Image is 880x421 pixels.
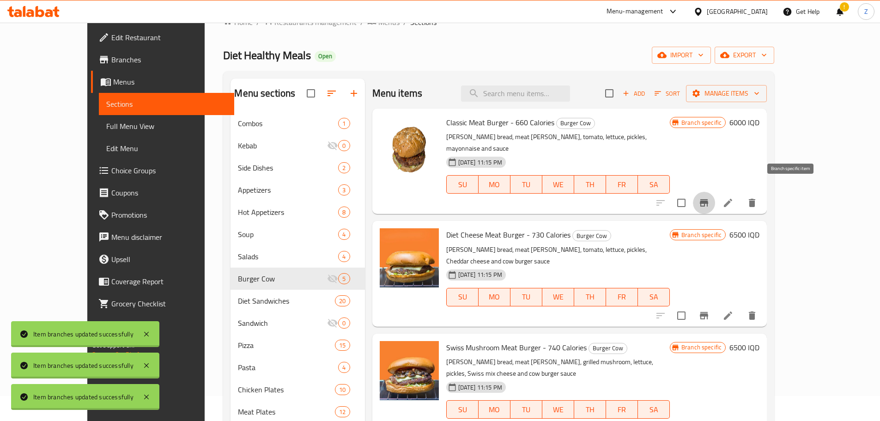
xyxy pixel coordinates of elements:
[111,187,227,198] span: Coupons
[446,288,479,306] button: SU
[238,251,338,262] span: Salads
[338,118,350,129] div: items
[479,175,510,194] button: MO
[741,192,763,214] button: delete
[446,356,670,379] p: [PERSON_NAME] bread, meat [PERSON_NAME], grilled mushroom, lettuce, pickles, Swiss mix cheese and...
[91,293,234,315] a: Grocery Checklist
[238,207,338,218] span: Hot Appetizers
[606,400,638,419] button: FR
[479,288,510,306] button: MO
[338,251,350,262] div: items
[339,230,349,239] span: 4
[461,85,570,102] input: search
[91,248,234,270] a: Upsell
[589,343,627,354] span: Burger Cow
[514,403,539,416] span: TU
[231,356,364,378] div: Pasta4
[92,348,151,360] a: Support.OpsPlatform
[99,115,234,137] a: Full Menu View
[642,290,666,304] span: SA
[600,84,619,103] span: Select section
[33,329,134,339] div: Item branches updated successfully
[655,88,680,99] span: Sort
[91,49,234,71] a: Branches
[573,231,611,241] span: Burger Cow
[234,86,295,100] h2: Menu sections
[729,228,759,241] h6: 6500 IQD
[638,175,670,194] button: SA
[238,140,327,151] span: Kebab
[238,384,335,395] div: Chicken Plates
[610,403,634,416] span: FR
[238,184,338,195] div: Appetizers
[238,162,338,173] span: Side Dishes
[578,178,602,191] span: TH
[111,165,227,176] span: Choice Groups
[223,45,311,66] span: Diet Healthy Meals
[619,86,649,101] span: Add item
[111,276,227,287] span: Coverage Report
[238,295,335,306] div: Diet Sandwiches
[514,178,539,191] span: TU
[557,118,595,128] span: Burger Cow
[678,231,725,239] span: Branch specific
[231,223,364,245] div: Soup4
[678,118,725,127] span: Branch specific
[339,319,349,328] span: 0
[231,268,364,290] div: Burger Cow5
[446,244,670,267] p: [PERSON_NAME] bread, meat [PERSON_NAME], tomato, lettuce, pickles, Cheddar cheese and cow burger ...
[91,159,234,182] a: Choice Groups
[610,290,634,304] span: FR
[327,317,338,329] svg: Inactive section
[339,141,349,150] span: 0
[335,297,349,305] span: 20
[638,288,670,306] button: SA
[335,406,350,417] div: items
[256,17,260,28] li: /
[652,47,711,64] button: import
[455,158,506,167] span: [DATE] 11:15 PM
[715,47,774,64] button: export
[238,273,327,284] span: Burger Cow
[446,341,587,354] span: Swiss Mushroom Meat Burger - 740 Calories
[327,140,338,151] svg: Inactive section
[339,252,349,261] span: 4
[638,400,670,419] button: SA
[231,378,364,401] div: Chicken Plates10
[722,49,767,61] span: export
[99,137,234,159] a: Edit Menu
[231,290,364,312] div: Diet Sandwiches20
[238,362,338,373] span: Pasta
[111,32,227,43] span: Edit Restaurant
[741,305,763,327] button: delete
[113,76,227,87] span: Menus
[335,340,350,351] div: items
[380,341,439,400] img: Swiss Mushroom Meat Burger - 740 Calories
[693,305,715,327] button: Branch-specific-item
[378,17,400,28] span: Menus
[510,288,542,306] button: TU
[446,400,479,419] button: SU
[722,310,734,321] a: Edit menu item
[338,362,350,373] div: items
[91,182,234,204] a: Coupons
[678,343,725,352] span: Branch specific
[231,201,364,223] div: Hot Appetizers8
[327,273,338,284] svg: Inactive section
[446,131,670,154] p: [PERSON_NAME] bread, meat [PERSON_NAME], tomato, lettuce, pickles, mayonnaise and sauce
[91,270,234,293] a: Coverage Report
[380,228,439,287] img: Diet Cheese Meat Burger - 730 Calories
[111,232,227,243] span: Menu disclaimer
[446,116,554,129] span: Classic Meat Burger - 660 Calories
[238,317,327,329] span: Sandwich
[339,275,349,283] span: 5
[574,400,606,419] button: TH
[335,341,349,350] span: 15
[693,88,759,99] span: Manage items
[556,118,595,129] div: Burger Cow
[446,175,479,194] button: SU
[672,306,691,325] span: Select to update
